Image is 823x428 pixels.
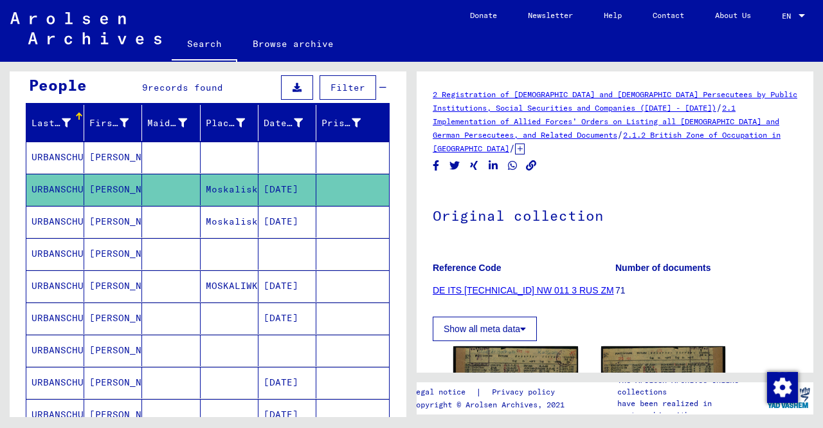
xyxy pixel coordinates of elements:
[206,116,245,130] div: Place of Birth
[433,317,537,341] button: Show all meta data
[716,102,722,113] span: /
[26,105,84,141] mat-header-cell: Last Name
[617,375,764,398] p: The Arolsen Archives online collections
[615,263,711,273] b: Number of documents
[316,105,389,141] mat-header-cell: Prisoner #
[258,174,316,205] mat-cell: [DATE]
[84,105,142,141] mat-header-cell: First Name
[147,113,203,133] div: Maiden Name
[330,82,365,93] span: Filter
[764,382,813,414] img: yv_logo.png
[172,28,237,62] a: Search
[321,116,361,130] div: Prisoner #
[32,116,71,130] div: Last Name
[430,158,443,174] button: Share on Facebook
[506,158,520,174] button: Share on WhatsApp
[617,129,623,140] span: /
[142,82,148,93] span: 9
[147,116,186,130] div: Maiden Name
[487,158,500,174] button: Share on LinkedIn
[26,302,84,334] mat-cell: URBANSCHUK
[411,386,476,399] a: Legal notice
[617,398,764,421] p: have been realized in partnership with
[482,386,570,399] a: Privacy policy
[84,270,142,302] mat-cell: [PERSON_NAME]
[84,206,142,237] mat-cell: [PERSON_NAME]
[767,372,798,403] img: Change consent
[433,89,797,113] a: 2 Registration of [DEMOGRAPHIC_DATA] and [DEMOGRAPHIC_DATA] Persecutees by Public Institutions, S...
[258,105,316,141] mat-header-cell: Date of Birth
[525,158,538,174] button: Copy link
[237,28,349,59] a: Browse archive
[84,367,142,398] mat-cell: [PERSON_NAME]
[433,186,797,243] h1: Original collection
[142,105,200,141] mat-header-cell: Maiden Name
[201,270,258,302] mat-cell: MOSKALIWKA
[433,103,779,140] a: 2.1 Implementation of Allied Forces’ Orders on Listing all [DEMOGRAPHIC_DATA] and German Persecut...
[26,174,84,205] mat-cell: URBANSCHUK
[467,158,481,174] button: Share on Xing
[148,82,223,93] span: records found
[782,12,796,21] span: EN
[433,263,502,273] b: Reference Code
[26,142,84,173] mat-cell: URBANSCHUK
[84,335,142,366] mat-cell: [PERSON_NAME]
[89,116,129,130] div: First Name
[448,158,462,174] button: Share on Twitter
[411,399,570,411] p: Copyright © Arolsen Archives, 2021
[89,113,145,133] div: First Name
[26,367,84,398] mat-cell: URBANSCHUK
[84,174,142,205] mat-cell: [PERSON_NAME]
[258,302,316,334] mat-cell: [DATE]
[321,113,377,133] div: Prisoner #
[26,270,84,302] mat-cell: URBANSCHUK
[258,367,316,398] mat-cell: [DATE]
[264,116,303,130] div: Date of Birth
[201,174,258,205] mat-cell: Moskalisko
[320,75,376,100] button: Filter
[206,113,261,133] div: Place of Birth
[26,238,84,270] mat-cell: URBANSCHUK
[26,206,84,237] mat-cell: URBANSCHUK
[509,142,515,154] span: /
[264,113,319,133] div: Date of Birth
[84,238,142,270] mat-cell: [PERSON_NAME]
[84,302,142,334] mat-cell: [PERSON_NAME]
[10,12,161,44] img: Arolsen_neg.svg
[201,206,258,237] mat-cell: Moskalisko
[766,371,797,402] div: Change consent
[29,73,87,97] div: People
[258,270,316,302] mat-cell: [DATE]
[258,206,316,237] mat-cell: [DATE]
[411,386,570,399] div: |
[32,113,87,133] div: Last Name
[615,284,797,297] p: 71
[433,285,614,295] a: DE ITS [TECHNICAL_ID] NW 011 3 RUS ZM
[26,335,84,366] mat-cell: URBANSCHUK
[201,105,258,141] mat-header-cell: Place of Birth
[84,142,142,173] mat-cell: [PERSON_NAME]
